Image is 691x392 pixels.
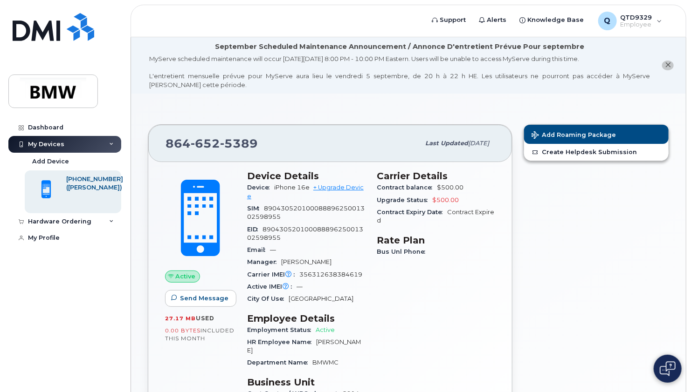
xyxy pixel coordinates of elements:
h3: Device Details [247,170,366,182]
span: Contract Expiry Date [377,209,447,216]
span: BMWMC [312,359,339,366]
span: — [270,246,276,253]
span: $500.00 [437,184,463,191]
span: [PERSON_NAME] [281,258,332,265]
span: used [196,315,214,322]
span: iPhone 16e [274,184,310,191]
button: close notification [662,61,674,70]
span: 864 [166,136,258,150]
span: Contract balance [377,184,437,191]
span: Manager [247,258,281,265]
span: $500.00 [432,196,459,203]
a: Create Helpdesk Submission [524,144,669,161]
span: 0.00 Bytes [165,327,200,334]
a: + Upgrade Device [247,184,364,199]
span: 5389 [220,136,258,150]
span: 89043052010008889625001302598955 [247,205,365,220]
div: MyServe scheduled maintenance will occur [DATE][DATE] 8:00 PM - 10:00 PM Eastern. Users will be u... [149,54,650,89]
span: Active IMEI [247,283,297,290]
h3: Business Unit [247,377,366,388]
span: Send Message [180,294,228,303]
span: HR Employee Name [247,338,316,345]
span: Upgrade Status [377,196,432,203]
h3: Carrier Details [377,170,495,182]
div: September Scheduled Maintenance Announcement / Annonce D'entretient Prévue Pour septembre [215,42,584,52]
span: [DATE] [468,140,489,147]
span: [GEOGRAPHIC_DATA] [289,295,353,302]
span: Department Name [247,359,312,366]
span: Bus Unl Phone [377,248,430,255]
span: City Of Use [247,295,289,302]
span: Active [316,326,335,333]
span: 89043052010008889625001302598955 [247,226,363,241]
span: Employment Status [247,326,316,333]
span: Last updated [425,140,468,147]
span: Device [247,184,274,191]
span: 652 [191,136,220,150]
img: Open chat [660,361,676,376]
span: SIM [247,205,264,212]
span: 356312638384619 [299,271,362,278]
span: Active [176,272,196,281]
span: — [297,283,303,290]
span: Email [247,246,270,253]
span: Carrier IMEI [247,271,299,278]
h3: Rate Plan [377,235,495,246]
span: Add Roaming Package [532,131,616,140]
button: Send Message [165,290,236,307]
button: Add Roaming Package [524,125,669,144]
h3: Employee Details [247,313,366,324]
span: EID [247,226,263,233]
span: 27.17 MB [165,315,196,322]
